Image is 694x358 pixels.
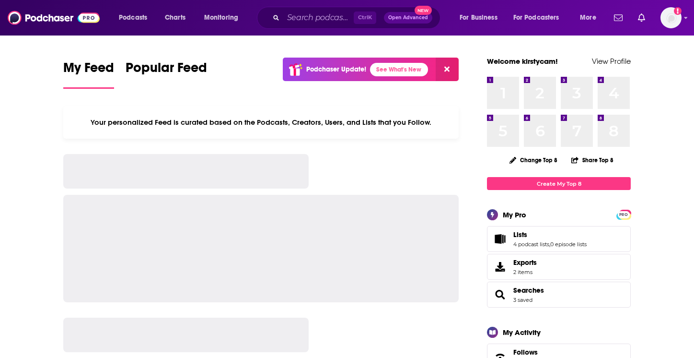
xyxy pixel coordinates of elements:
[283,10,354,25] input: Search podcasts, credits, & more...
[126,60,207,89] a: Popular Feed
[513,286,544,295] a: Searches
[571,151,614,169] button: Share Top 8
[503,328,541,337] div: My Activity
[660,7,682,28] img: User Profile
[487,282,631,308] span: Searches
[513,297,532,303] a: 3 saved
[513,258,537,267] span: Exports
[513,348,601,357] a: Follows
[573,10,608,25] button: open menu
[487,226,631,252] span: Lists
[550,241,587,248] a: 0 episode lists
[610,10,626,26] a: Show notifications dropdown
[674,7,682,15] svg: Add a profile image
[384,12,432,24] button: Open AdvancedNew
[197,10,251,25] button: open menu
[112,10,160,25] button: open menu
[487,177,631,190] a: Create My Top 8
[592,57,631,66] a: View Profile
[119,11,147,24] span: Podcasts
[388,15,428,20] span: Open Advanced
[490,232,509,246] a: Lists
[126,60,207,82] span: Popular Feed
[513,269,537,275] span: 2 items
[490,288,509,301] a: Searches
[370,63,428,76] a: See What's New
[165,11,185,24] span: Charts
[513,241,549,248] a: 4 podcast lists
[618,211,629,218] span: PRO
[8,9,100,27] img: Podchaser - Follow, Share and Rate Podcasts
[63,60,114,82] span: My Feed
[507,10,573,25] button: open menu
[306,65,366,73] p: Podchaser Update!
[580,11,596,24] span: More
[204,11,238,24] span: Monitoring
[354,12,376,24] span: Ctrl K
[513,230,527,239] span: Lists
[513,11,559,24] span: For Podcasters
[513,348,538,357] span: Follows
[415,6,432,15] span: New
[504,154,563,166] button: Change Top 8
[634,10,649,26] a: Show notifications dropdown
[453,10,509,25] button: open menu
[487,57,558,66] a: Welcome kirstycam!
[490,260,509,274] span: Exports
[487,254,631,280] a: Exports
[660,7,682,28] button: Show profile menu
[159,10,191,25] a: Charts
[513,230,587,239] a: Lists
[503,210,526,219] div: My Pro
[63,106,459,139] div: Your personalized Feed is curated based on the Podcasts, Creators, Users, and Lists that you Follow.
[618,211,629,218] a: PRO
[63,60,114,89] a: My Feed
[549,241,550,248] span: ,
[266,7,450,29] div: Search podcasts, credits, & more...
[460,11,497,24] span: For Business
[660,7,682,28] span: Logged in as kirstycam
